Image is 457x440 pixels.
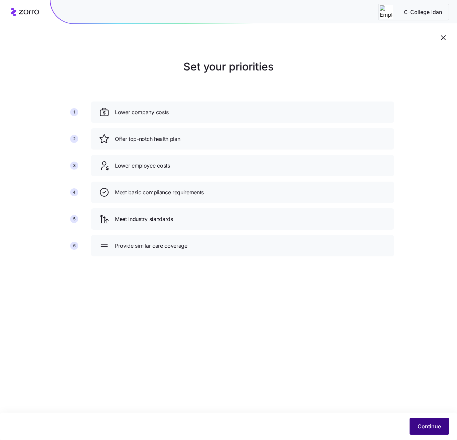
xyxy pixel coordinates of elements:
[115,108,169,117] span: Lower company costs
[70,162,78,170] div: 3
[115,188,204,197] span: Meet basic compliance requirements
[91,182,394,203] div: Meet basic compliance requirements
[399,8,447,16] span: C-College Idan
[91,155,394,176] div: Lower employee costs
[410,418,449,435] button: Continue
[115,242,187,250] span: Provide similar care coverage
[91,128,394,150] div: Offer top-notch health plan
[91,235,394,256] div: Provide similar care coverage
[418,422,441,430] span: Continue
[70,108,78,116] div: 1
[91,208,394,230] div: Meet industry standards
[91,101,394,123] div: Lower company costs
[115,215,173,223] span: Meet industry standards
[380,5,393,19] img: Employer logo
[63,59,394,75] h1: Set your priorities
[70,135,78,143] div: 2
[70,188,78,196] div: 4
[70,242,78,250] div: 6
[70,215,78,223] div: 5
[115,162,170,170] span: Lower employee costs
[115,135,180,143] span: Offer top-notch health plan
